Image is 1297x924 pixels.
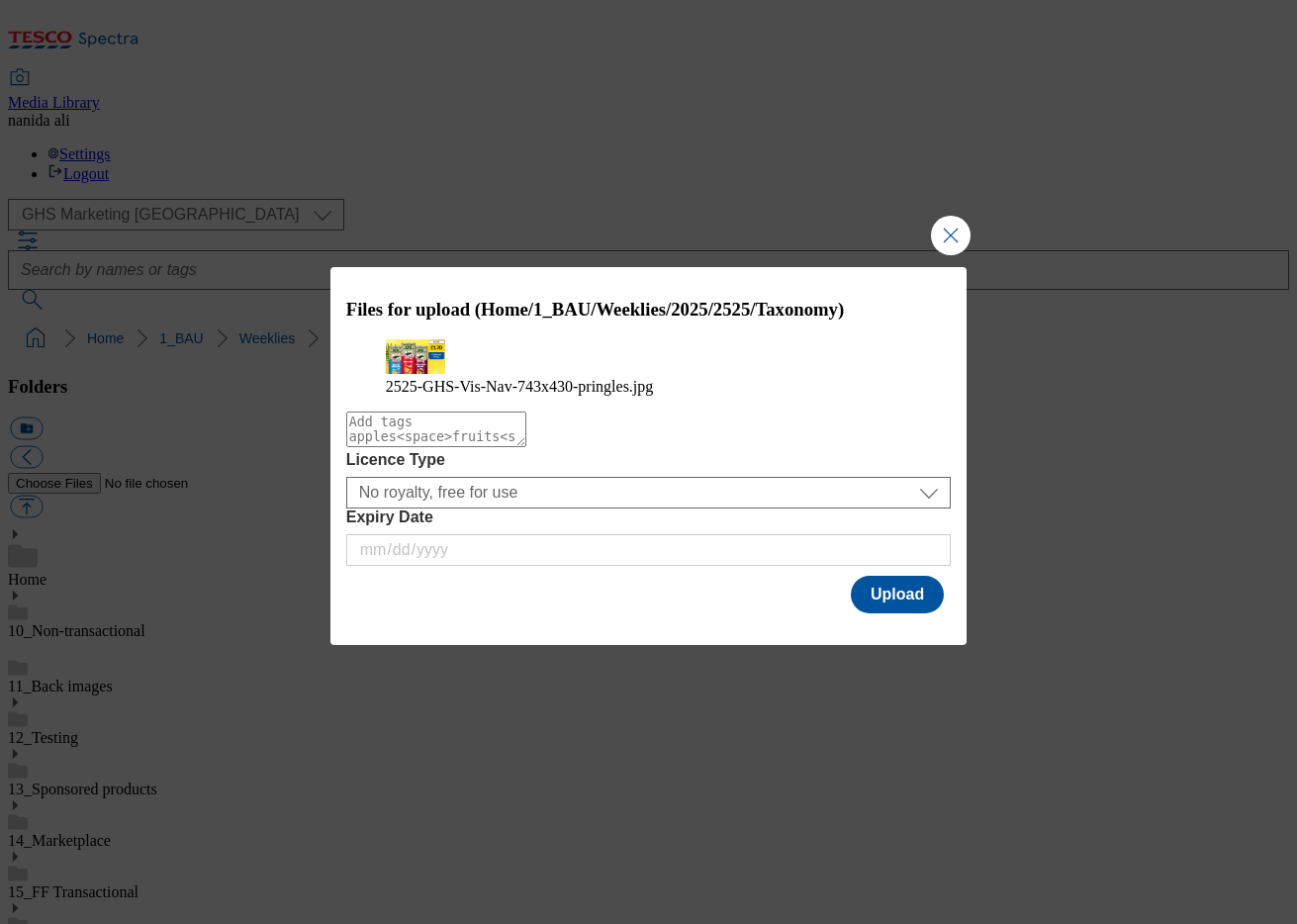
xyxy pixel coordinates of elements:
[851,576,944,613] button: Upload
[386,339,445,374] img: preview
[330,267,968,644] div: Modal
[346,508,952,526] label: Expiry Date
[386,378,912,396] figcaption: 2525-GHS-Vis-Nav-743x430-pringles.jpg
[346,451,952,469] label: Licence Type
[931,216,971,255] button: Close Modal
[346,299,952,321] h3: Files for upload (Home/1_BAU/Weeklies/2025/2525/Taxonomy)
